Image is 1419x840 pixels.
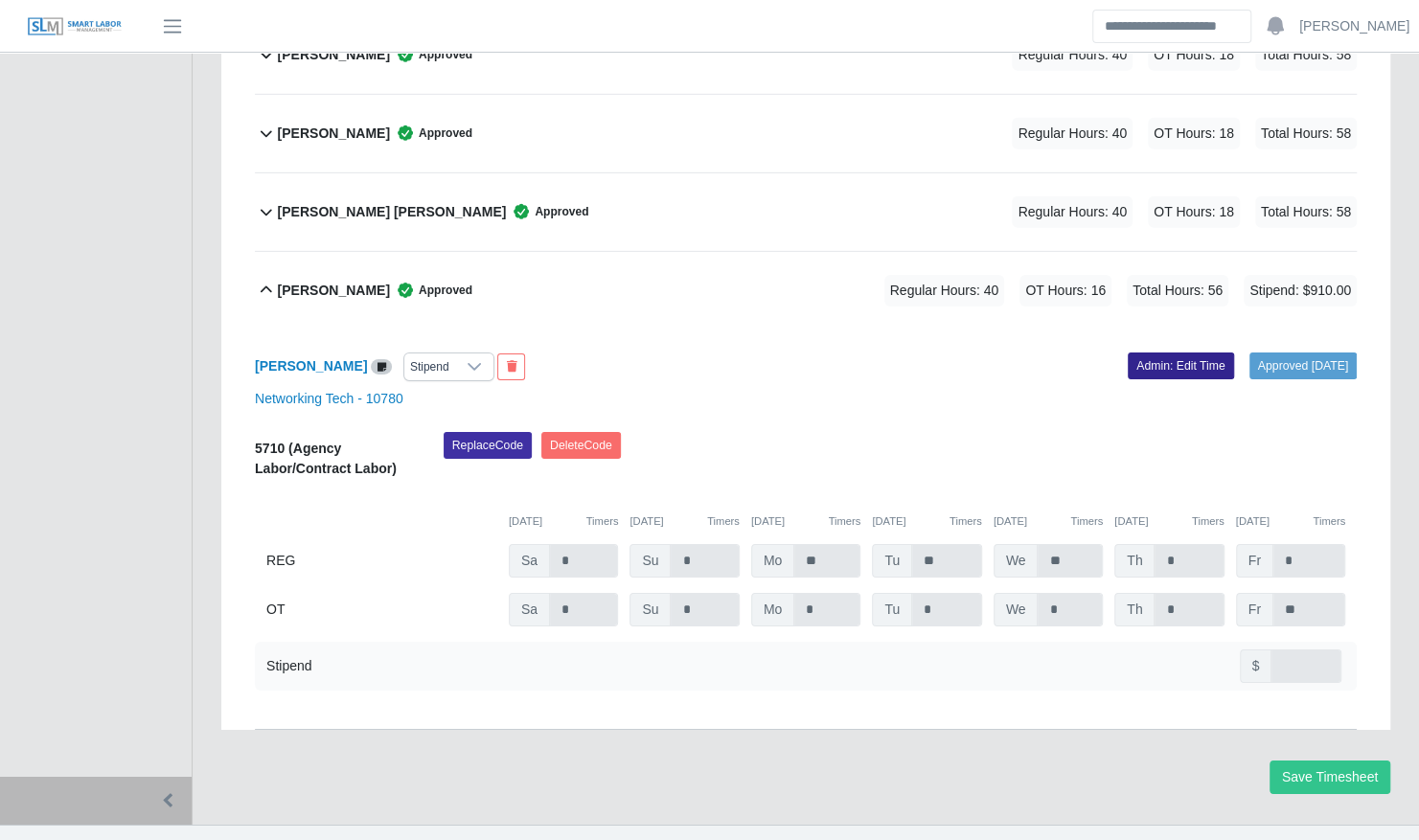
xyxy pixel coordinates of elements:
button: [PERSON_NAME] Approved Regular Hours: 40 OT Hours: 16 Total Hours: 56 Stipend: $910.00 [255,252,1357,329]
span: Regular Hours: 40 [1012,39,1133,71]
button: Timers [586,513,619,530]
button: Timers [1070,513,1103,530]
span: Th [1114,544,1155,578]
a: View/Edit Notes [371,358,392,374]
span: Regular Hours: 40 [1012,118,1133,149]
input: Search [1092,10,1251,43]
div: [DATE] [509,513,618,530]
a: [PERSON_NAME] [1299,16,1409,36]
span: Approved [390,124,472,143]
span: Regular Hours: 40 [1012,196,1133,228]
button: ReplaceCode [444,432,532,459]
span: OT Hours: 16 [1019,275,1111,306]
div: [DATE] [994,513,1103,530]
span: Sa [509,544,550,578]
div: [DATE] [872,513,981,530]
span: Sa [509,593,550,626]
b: [PERSON_NAME] [278,124,390,144]
div: REG [266,544,497,578]
button: Timers [828,513,860,530]
button: Timers [1192,513,1224,530]
div: [DATE] [1114,513,1224,530]
button: Save Timesheet [1270,761,1390,794]
span: Regular Hours: 40 [884,275,1005,306]
span: Fr [1236,544,1273,578]
div: [DATE] [1236,513,1345,530]
button: Timers [707,513,740,530]
b: 5710 (Agency Labor/Contract Labor) [255,441,397,476]
button: End Worker & Remove from the Timesheet [497,353,525,380]
a: Admin: Edit Time [1128,352,1234,379]
span: Total Hours: 58 [1255,118,1357,149]
a: Networking Tech - 10780 [255,391,403,406]
span: Approved [390,281,472,300]
b: [PERSON_NAME] [278,45,390,65]
span: Approved [506,202,588,221]
span: OT Hours: 18 [1148,196,1240,228]
button: Timers [1313,513,1345,530]
div: [DATE] [629,513,739,530]
button: [PERSON_NAME] Approved Regular Hours: 40 OT Hours: 18 Total Hours: 58 [255,95,1357,172]
div: Stipend [266,656,311,676]
span: Stipend: $910.00 [1244,275,1357,306]
span: Su [629,593,671,626]
span: Su [629,544,671,578]
div: OT [266,593,497,626]
span: $ [1240,649,1272,683]
span: Tu [872,593,912,626]
b: [PERSON_NAME] [278,281,390,301]
span: We [994,593,1039,626]
img: SLM Logo [27,16,123,37]
span: OT Hours: 18 [1148,39,1240,71]
span: Th [1114,593,1155,626]
button: [PERSON_NAME] [PERSON_NAME] Approved Regular Hours: 40 OT Hours: 18 Total Hours: 58 [255,173,1357,251]
span: Total Hours: 56 [1127,275,1228,306]
a: [PERSON_NAME] [255,358,367,374]
span: OT Hours: 18 [1148,118,1240,149]
a: Approved [DATE] [1249,352,1357,379]
span: Tu [872,544,912,578]
span: We [994,544,1039,578]
span: Total Hours: 58 [1255,196,1357,228]
div: [DATE] [751,513,860,530]
button: Timers [950,513,982,530]
span: Mo [751,544,794,578]
span: Total Hours: 58 [1255,39,1357,71]
b: [PERSON_NAME] [PERSON_NAME] [278,202,507,222]
button: [PERSON_NAME] Approved Regular Hours: 40 OT Hours: 18 Total Hours: 58 [255,16,1357,94]
span: Mo [751,593,794,626]
span: Fr [1236,593,1273,626]
button: DeleteCode [541,432,621,459]
span: Approved [390,45,472,64]
div: Stipend [404,353,455,380]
